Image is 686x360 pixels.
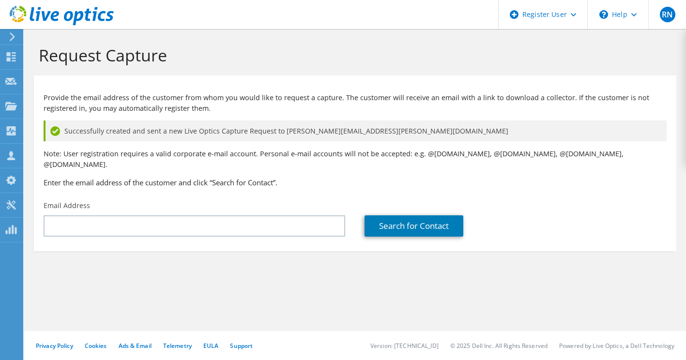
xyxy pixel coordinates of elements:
li: Powered by Live Optics, a Dell Technology [559,342,674,350]
a: EULA [203,342,218,350]
a: Ads & Email [119,342,152,350]
li: Version: [TECHNICAL_ID] [370,342,439,350]
h1: Request Capture [39,45,667,65]
p: Note: User registration requires a valid corporate e-mail account. Personal e-mail accounts will ... [44,149,667,170]
a: Search for Contact [365,215,463,237]
a: Cookies [85,342,107,350]
span: RN [660,7,675,22]
h3: Enter the email address of the customer and click “Search for Contact”. [44,177,667,188]
svg: \n [599,10,608,19]
p: Provide the email address of the customer from whom you would like to request a capture. The cust... [44,92,667,114]
a: Support [230,342,253,350]
li: © 2025 Dell Inc. All Rights Reserved [450,342,548,350]
span: Successfully created and sent a new Live Optics Capture Request to [PERSON_NAME][EMAIL_ADDRESS][P... [64,126,508,136]
a: Telemetry [163,342,192,350]
label: Email Address [44,201,90,210]
a: Privacy Policy [36,342,73,350]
